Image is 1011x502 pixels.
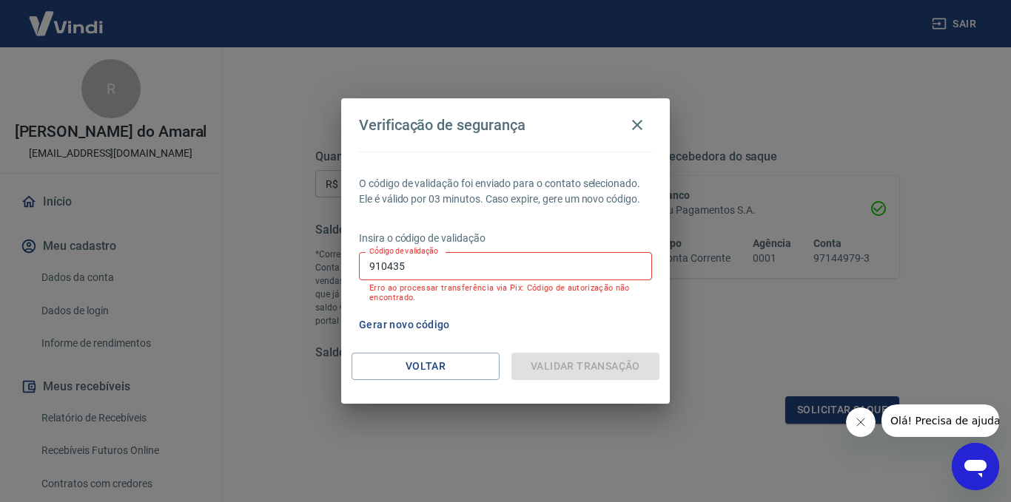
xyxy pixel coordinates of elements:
[352,353,500,380] button: Voltar
[369,245,438,257] label: Código de validação
[359,176,652,207] p: O código de validação foi enviado para o contato selecionado. Ele é válido por 03 minutos. Caso e...
[359,231,652,246] p: Insira o código de validação
[881,404,999,437] iframe: Mensagem da empresa
[952,443,999,490] iframe: Botão para abrir a janela de mensagens
[9,10,124,22] span: Olá! Precisa de ajuda?
[369,283,642,302] p: Erro ao processar transferência via Pix: Código de autorização não encontrado.
[846,407,876,437] iframe: Fechar mensagem
[359,116,525,134] h4: Verificação de segurança
[353,311,456,339] button: Gerar novo código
